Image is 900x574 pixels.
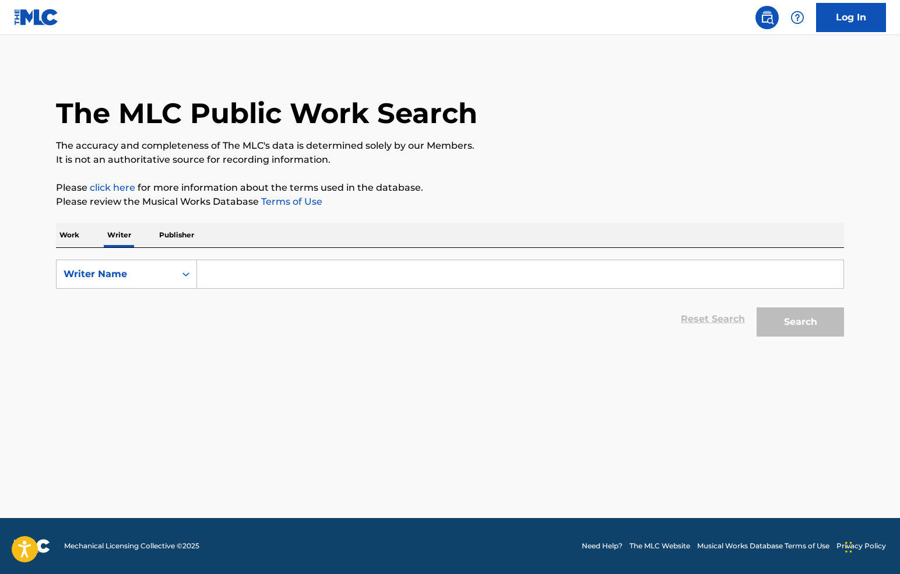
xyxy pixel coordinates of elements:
[845,530,852,565] div: Drag
[56,195,844,209] p: Please review the Musical Works Database
[816,3,886,32] a: Log In
[786,6,809,29] div: Help
[842,518,900,574] iframe: Chat Widget
[64,267,168,281] div: Writer Name
[64,541,199,551] span: Mechanical Licensing Collective © 2025
[760,10,774,24] img: search
[790,10,804,24] img: help
[56,153,844,167] p: It is not an authoritative source for recording information.
[56,260,844,342] form: Search Form
[104,223,135,247] p: Writer
[14,539,50,553] img: logo
[90,182,135,193] a: click here
[630,541,690,551] a: The MLC Website
[582,541,623,551] a: Need Help?
[836,541,886,551] a: Privacy Policy
[56,96,477,131] h1: The MLC Public Work Search
[156,223,198,247] p: Publisher
[56,181,844,195] p: Please for more information about the terms used in the database.
[56,139,844,153] p: The accuracy and completeness of The MLC's data is determined solely by our Members.
[56,223,83,247] p: Work
[755,6,779,29] a: Public Search
[259,196,322,207] a: Terms of Use
[697,541,829,551] a: Musical Works Database Terms of Use
[14,9,59,26] img: MLC Logo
